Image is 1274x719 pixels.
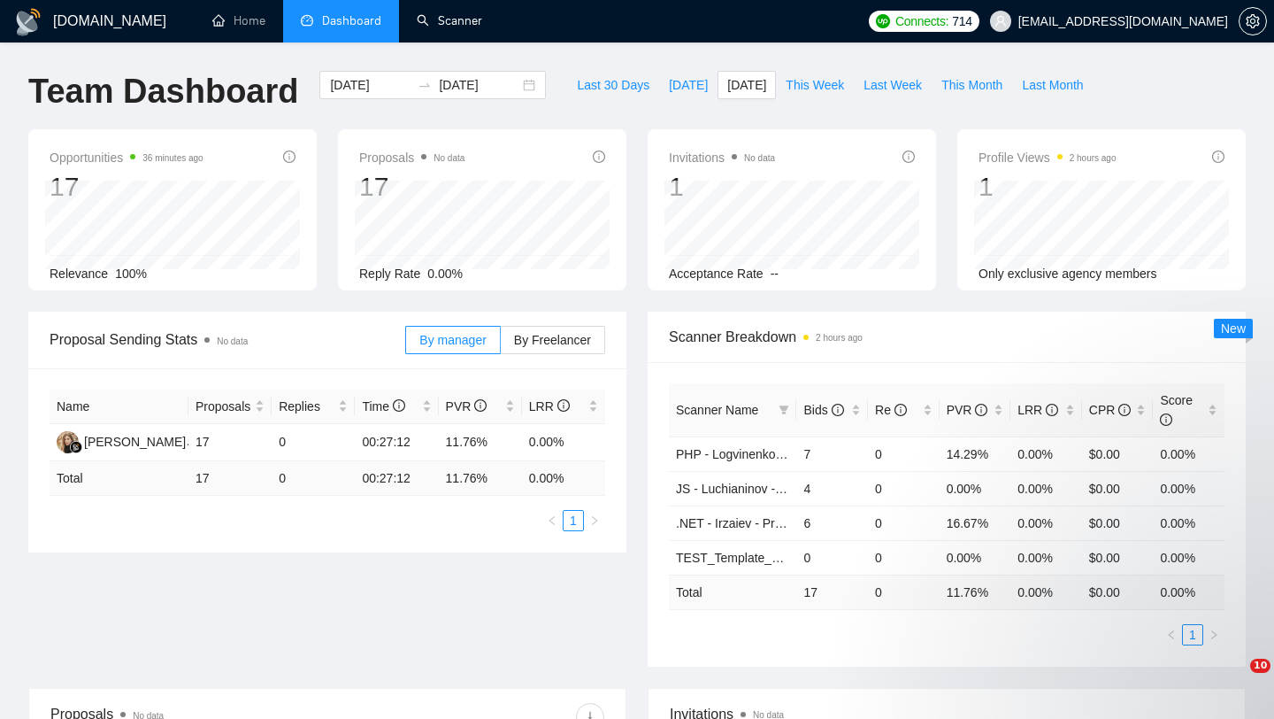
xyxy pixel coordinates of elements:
span: Profile Views [979,147,1117,168]
li: Previous Page [541,510,563,531]
span: PVR [947,403,988,417]
span: By manager [419,333,486,347]
span: Bids [803,403,843,417]
span: info-circle [474,399,487,412]
td: 0.00% [1153,471,1224,506]
button: Last Week [854,71,932,99]
div: 17 [50,170,203,204]
span: Connects: [895,12,948,31]
button: Last Month [1012,71,1093,99]
span: LRR [529,399,570,414]
td: 11.76 % [439,461,522,496]
span: Only exclusive agency members [979,267,1157,281]
td: 0 [868,506,940,540]
span: Time [362,399,404,414]
td: $0.00 [1082,540,1154,575]
button: [DATE] [659,71,718,99]
span: 10 [1250,659,1270,673]
span: This Week [786,75,844,95]
td: 0 [272,424,355,461]
button: [DATE] [718,71,776,99]
td: 00:27:12 [355,424,438,461]
td: 0.00% [1153,437,1224,471]
span: 100% [115,267,147,281]
time: 36 minutes ago [142,153,203,163]
th: Replies [272,390,355,424]
td: 4 [796,471,868,506]
span: -- [771,267,779,281]
a: searchScanner [417,13,482,28]
td: 0.00% [1153,540,1224,575]
span: filter [779,405,789,415]
span: info-circle [1046,404,1058,416]
img: KY [57,431,79,453]
button: This Month [932,71,1012,99]
div: 1 [979,170,1117,204]
span: Score [1160,393,1193,427]
td: 0 [796,540,868,575]
td: $0.00 [1082,437,1154,471]
a: KY[PERSON_NAME] [57,434,186,448]
span: 714 [952,12,971,31]
span: Opportunities [50,147,203,168]
td: 0 [868,437,940,471]
span: Invitations [669,147,775,168]
span: filter [775,397,793,423]
span: Relevance [50,267,108,281]
h1: Team Dashboard [28,71,298,112]
span: info-circle [1160,414,1172,426]
td: 16.67% [940,506,1011,540]
span: Acceptance Rate [669,267,764,281]
span: Last Month [1022,75,1083,95]
th: Name [50,390,188,424]
img: gigradar-bm.png [70,441,82,453]
span: info-circle [393,399,405,412]
span: [DATE] [669,75,708,95]
a: 1 [564,511,583,530]
button: setting [1239,7,1267,35]
span: right [589,515,600,526]
span: [DATE] [727,75,766,95]
span: No data [217,336,248,346]
td: 0 [868,575,940,609]
td: 0.00% [522,424,605,461]
div: 1 [669,170,775,204]
td: Total [50,461,188,496]
span: info-circle [832,404,844,416]
div: 17 [359,170,464,204]
span: info-circle [593,151,605,163]
button: left [541,510,563,531]
th: Proposals [188,390,272,424]
span: info-circle [1118,404,1131,416]
li: 1 [563,510,584,531]
span: Re [875,403,907,417]
li: Next Page [584,510,605,531]
span: This Month [941,75,1002,95]
td: 11.76% [439,424,522,461]
span: Reply Rate [359,267,420,281]
button: right [584,510,605,531]
td: 0.00% [1010,540,1082,575]
td: 0 [868,540,940,575]
td: $0.00 [1082,471,1154,506]
span: dashboard [301,14,313,27]
time: 2 hours ago [1070,153,1117,163]
span: info-circle [557,399,570,412]
td: 17 [188,424,272,461]
td: 7 [796,437,868,471]
span: to [418,78,432,92]
span: info-circle [975,404,987,416]
span: user [994,15,1007,27]
span: LRR [1017,403,1058,417]
td: 0.00% [940,471,1011,506]
span: By Freelancer [514,333,591,347]
span: Last Week [863,75,922,95]
span: info-circle [902,151,915,163]
span: Proposals [196,397,251,416]
span: 0.00% [427,267,463,281]
td: $0.00 [1082,506,1154,540]
span: CPR [1089,403,1131,417]
td: 0.00% [940,540,1011,575]
span: Dashboard [322,13,381,28]
div: [PERSON_NAME] [84,432,186,452]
